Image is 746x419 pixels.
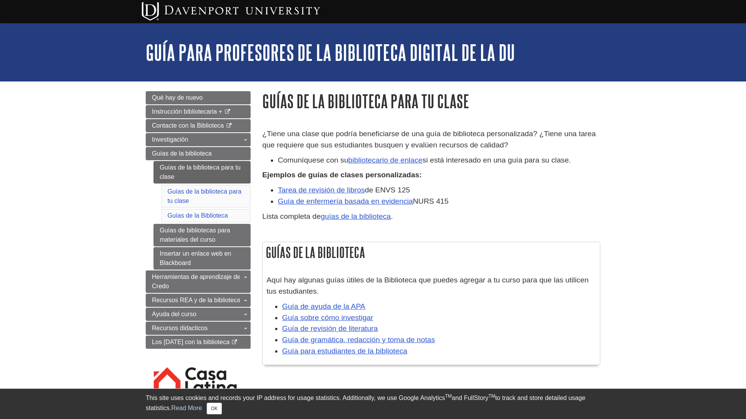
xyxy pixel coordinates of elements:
[146,105,251,118] a: Instrucción bibliotecaria +
[282,324,378,332] a: Guía de revisión de literatura
[225,123,232,128] i: This link opens in a new window
[224,109,230,114] i: This link opens in a new window
[142,2,320,21] img: Davenport University
[146,270,251,293] a: Herramientas de aprendizaje de Credo
[262,211,600,222] p: Lista completa de .
[282,347,407,355] a: Guía para estudiantes de la biblioteca
[146,322,251,335] a: Recursos didacticos
[146,336,251,349] a: Los [DATE] con la biblioteca
[152,339,230,345] span: Los [DATE] con la biblioteca
[152,122,224,129] span: Contacte con la Biblioteca
[152,325,207,331] span: Recursos didacticos
[278,197,413,205] a: Guía de enfermería basada en evidencia
[321,212,390,220] a: guías de la biblioteca
[146,119,251,132] a: Contacte con la Biblioteca
[153,224,251,246] a: Guías de bibliotecas para materiales del curso
[282,302,365,310] a: Guía de ayuda de la APA
[146,133,251,146] a: Investigación
[152,297,241,303] span: Recursos REA y de la biblioteca
[152,274,241,289] span: Herramientas de aprendizaje de Credo
[267,275,596,297] p: Aquí hay algunas guías útiles de la Biblioteca que puedes agregar a tu curso para que las utilice...
[262,128,600,151] p: ¿Tiene una clase que podría beneficiarse de una guía de biblioteca personalizada? ¿Tiene una tare...
[278,196,600,207] li: NURS 415
[278,186,365,194] a: Tarea de revisión de libros
[445,393,451,399] sup: TM
[282,313,373,322] a: Guía sobre cómo investigar
[146,147,251,160] a: Guías de la biblioteca
[263,242,600,263] h2: Guías de la Biblioteca
[152,94,203,101] span: Qué hay de nuevo
[278,185,600,196] li: de ENVS 125
[146,294,251,307] a: Recursos REA y de la biblioteca
[153,161,251,184] a: Guías de la biblioteca para tu clase
[146,40,515,64] a: Guía para profesores de la biblioteca digital de la DU
[152,136,188,143] span: Investigación
[152,150,212,157] span: Guías de la biblioteca
[262,171,422,179] strong: Ejemplos de guías de clases personalizadas:
[152,108,222,115] span: Instrucción bibliotecaria +
[348,156,422,164] a: bibliotecario de enlace
[153,247,251,270] a: Insertar un enlace web en Blackboard
[171,405,202,411] a: Read More
[278,155,600,166] li: Comuníquese con su si está interesado en una guía para su clase.
[262,91,600,111] h1: Guías de la biblioteca para tu clase
[488,393,495,399] sup: TM
[152,311,196,317] span: Ayuda del curso
[282,336,435,344] a: Guía de gramática, redacción y toma de notas
[167,188,241,204] a: Guías de la biblioteca para tu clase
[207,403,222,414] button: Close
[231,340,238,345] i: This link opens in a new window
[146,91,251,104] a: Qué hay de nuevo
[146,308,251,321] a: Ayuda del curso
[146,393,600,414] div: This site uses cookies and records your IP address for usage statistics. Additionally, we use Goo...
[167,212,228,219] a: Guías de la Biblioteca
